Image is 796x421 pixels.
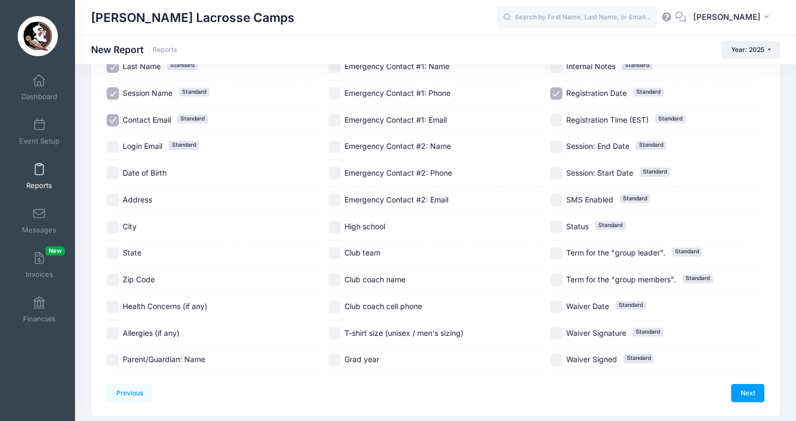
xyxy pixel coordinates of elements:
span: Reports [26,181,52,190]
span: Session: Start Date [566,168,633,177]
span: Club coach name [344,275,405,284]
span: Standard [595,221,626,230]
input: Club coach name [328,274,341,286]
button: Year: 2025 [722,41,780,59]
span: New [46,246,65,255]
span: Internal Notes [566,62,615,71]
input: Emergency Contact #2: Name [328,141,341,153]
span: Emergency Contact #2: Phone [344,168,452,177]
span: Waiver Date [566,302,609,311]
input: State [107,247,119,260]
input: Address [107,194,119,206]
h1: New Report [91,44,177,55]
span: Registration Date [566,88,627,97]
span: State [123,248,141,257]
span: Emergency Contact #1: Name [344,62,449,71]
input: Session: Start DateStandard [550,167,562,179]
span: Invoices [26,270,53,279]
span: Session Name [123,88,172,97]
input: Session NameStandard [107,87,119,100]
input: Internal NotesStandard [550,61,562,73]
span: Standard [633,328,663,336]
span: Event Setup [19,137,59,146]
a: Financials [14,291,65,328]
span: Standard [636,141,666,149]
input: Login EmailStandard [107,141,119,153]
span: Emergency Contact #2: Email [344,195,448,204]
span: Standard [672,247,702,256]
input: Registration Time (EST)Standard [550,114,562,126]
span: Standard [640,168,670,176]
span: Term for the "group members". [566,275,676,284]
span: Standard [622,61,652,70]
span: Standard [169,141,199,149]
span: Last Name [123,62,161,71]
span: Grad year [344,355,379,364]
input: T-shirt size (unisex / men's sizing) [328,327,341,340]
input: Emergency Contact #1: Phone [328,87,341,100]
span: Club coach cell phone [344,302,422,311]
input: Emergency Contact #2: Email [328,194,341,206]
span: Term for the "group leader". [566,248,665,257]
img: Sara Tisdale Lacrosse Camps [18,16,58,56]
input: Emergency Contact #2: Phone [328,167,341,179]
a: Event Setup [14,113,65,151]
input: Allergies (if any) [107,327,119,340]
span: Year: 2025 [731,46,764,54]
a: Reports [14,157,65,195]
span: Address [123,195,152,204]
span: High school [344,222,385,231]
span: Standard [624,354,654,363]
input: Club coach cell phone [328,300,341,313]
span: Waiver Signature [566,328,626,337]
input: Grad year [328,354,341,366]
span: Health Concerns (if any) [123,302,207,311]
input: Parent/Guardian: Name [107,354,119,366]
span: Messages [22,225,56,235]
span: Parent/Guardian: Name [123,355,205,364]
a: Reports [153,46,177,54]
input: Registration DateStandard [550,87,562,100]
span: Zip Code [123,275,155,284]
button: [PERSON_NAME] [686,5,780,30]
input: Last NameStandard [107,61,119,73]
input: StatusStandard [550,221,562,233]
span: Emergency Contact #1: Email [344,115,447,124]
input: Session: End DateStandard [550,141,562,153]
span: Standard [633,88,664,96]
span: [PERSON_NAME] [693,11,761,23]
input: Emergency Contact #1: Name [328,61,341,73]
input: City [107,221,119,233]
input: Waiver SignedStandard [550,354,562,366]
span: Contact Email [123,115,171,124]
span: Waiver Signed [566,355,617,364]
input: Waiver DateStandard [550,300,562,313]
span: Standard [177,115,208,123]
input: High school [328,221,341,233]
input: Search by First Name, Last Name, or Email... [497,7,657,28]
span: Standard [655,115,686,123]
span: Standard [179,88,209,96]
span: Date of Birth [123,168,167,177]
input: Term for the "group members".Standard [550,274,562,286]
span: Dashboard [21,92,57,101]
input: SMS EnabledStandard [550,194,562,206]
span: Allergies (if any) [123,328,179,337]
a: Next [731,384,764,402]
a: InvoicesNew [14,246,65,284]
input: Zip Code [107,274,119,286]
h1: [PERSON_NAME] Lacrosse Camps [91,5,295,30]
input: Term for the "group leader".Standard [550,247,562,260]
a: Previous [107,384,152,402]
span: Club team [344,248,380,257]
span: Status [566,222,589,231]
span: T-shirt size (unisex / men's sizing) [344,328,463,337]
span: Emergency Contact #2: Name [344,141,451,151]
a: Dashboard [14,69,65,106]
input: Date of Birth [107,167,119,179]
span: Login Email [123,141,162,151]
span: Financials [23,314,56,324]
span: Standard [620,194,650,203]
input: Waiver SignatureStandard [550,327,562,340]
a: Messages [14,202,65,239]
